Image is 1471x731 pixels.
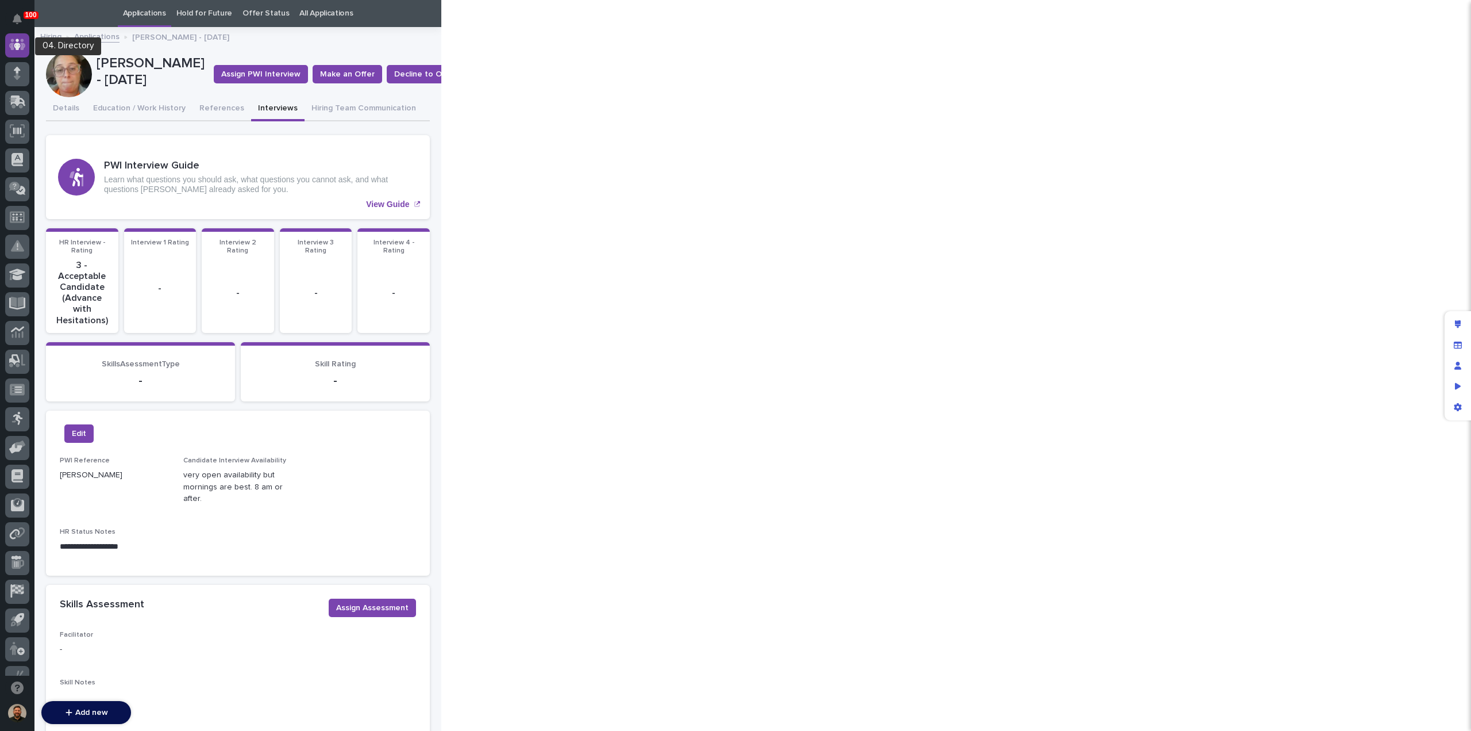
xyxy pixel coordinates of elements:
[39,139,161,148] div: We're offline, we will be back soon!
[60,457,110,464] span: PWI Reference
[11,11,34,34] img: Stacker
[86,97,192,121] button: Education / Work History
[74,29,120,43] a: Applications
[313,65,382,83] button: Make an Offer
[60,679,95,686] span: Skill Notes
[5,7,29,31] button: Notifications
[373,239,414,254] span: Interview 4 - Rating
[1447,355,1468,376] div: Manage users
[60,529,115,535] span: HR Status Notes
[59,239,105,254] span: HR Interview - Rating
[387,65,463,83] button: Decline to Offer
[40,29,61,43] a: Hiring
[1447,314,1468,335] div: Edit layout
[23,185,63,196] span: Help Docs
[394,68,456,80] span: Decline to Offer
[11,128,32,148] img: 1736555164131-43832dd5-751b-4058-ba23-39d91318e5a0
[298,239,334,254] span: Interview 3 Rating
[183,469,293,505] p: very open availability but mornings are best. 8 am or after.
[221,68,301,80] span: Assign PWI Interview
[195,131,209,145] button: Start new chat
[1447,335,1468,355] div: Manage fields and data
[209,288,267,298] p: -
[336,602,409,614] span: Assign Assessment
[53,260,111,326] p: 3 - Acceptable Candidate (Advance with Hesitations)
[46,97,86,121] button: Details
[320,68,375,80] span: Make an Offer
[39,128,188,139] div: Start new chat
[11,64,209,82] p: How can we help?
[72,428,86,439] span: Edit
[251,97,305,121] button: Interviews
[329,599,416,617] button: Assign Assessment
[131,239,189,246] span: Interview 1 Rating
[97,55,205,89] p: [PERSON_NAME] - [DATE]
[5,701,29,725] button: users-avatar
[11,45,209,64] p: Welcome 👋
[41,701,131,724] button: Add new
[104,160,418,173] h3: PWI Interview Guide
[60,599,144,611] h2: Skills Assessment
[220,239,256,254] span: Interview 2 Rating
[102,360,180,368] span: SkillsAsessmentType
[315,360,356,368] span: Skill Rating
[305,97,423,121] button: Hiring Team Communication
[14,14,29,32] div: Notifications100
[104,175,418,194] p: Learn what questions you should ask, what questions you cannot ask, and what questions [PERSON_NA...
[131,283,190,294] p: -
[25,11,37,19] p: 100
[1447,376,1468,397] div: Preview as
[60,632,93,638] span: Facilitator
[64,424,94,443] button: Edit
[60,374,221,388] p: -
[366,200,409,209] p: View Guide
[46,135,430,219] a: View Guide
[132,30,229,43] p: [PERSON_NAME] - [DATE]
[5,676,29,700] button: Open support chat
[287,288,345,298] p: -
[7,180,67,201] a: 📖Help Docs
[192,97,251,121] button: References
[364,288,423,298] p: -
[11,186,21,195] div: 📖
[183,457,286,464] span: Candidate Interview Availability
[60,644,170,656] p: -
[255,374,416,388] p: -
[114,213,139,221] span: Pylon
[60,469,170,481] p: [PERSON_NAME]
[81,212,139,221] a: Powered byPylon
[214,65,308,83] button: Assign PWI Interview
[1447,397,1468,418] div: App settings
